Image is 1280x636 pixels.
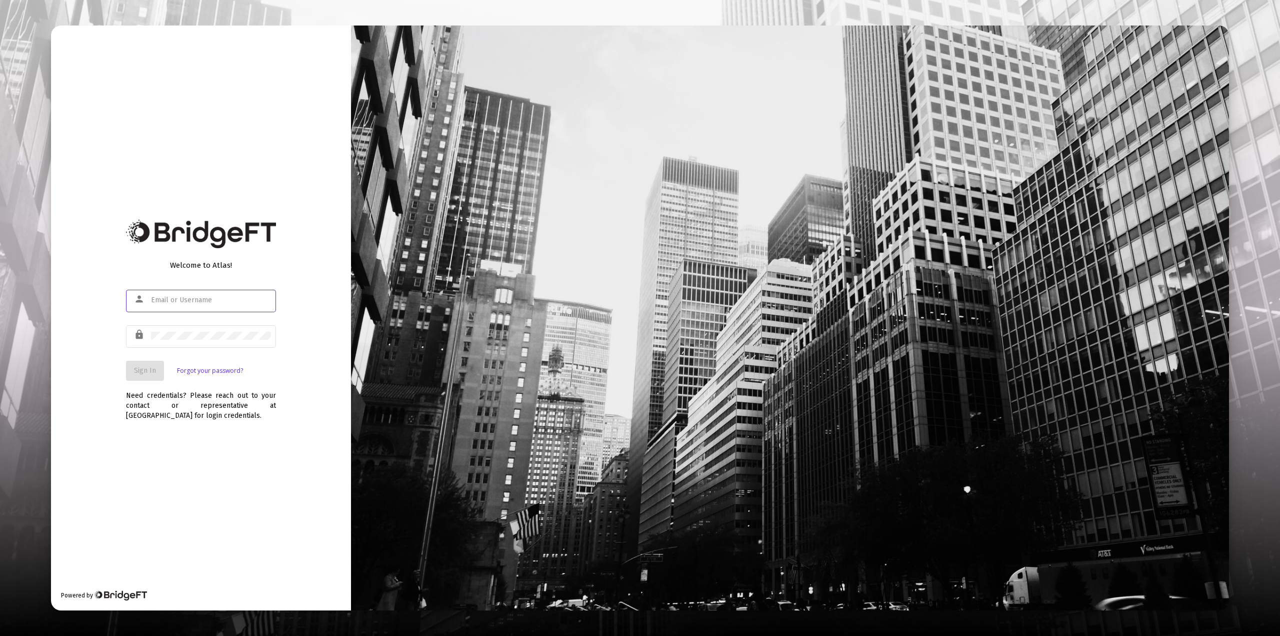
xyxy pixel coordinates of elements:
div: Need credentials? Please reach out to your contact or representative at [GEOGRAPHIC_DATA] for log... [126,381,276,421]
span: Sign In [134,366,156,375]
input: Email or Username [151,296,271,304]
a: Forgot your password? [177,366,243,376]
button: Sign In [126,361,164,381]
img: Bridge Financial Technology Logo [126,220,276,248]
img: Bridge Financial Technology Logo [94,590,146,600]
mat-icon: person [134,293,146,305]
mat-icon: lock [134,329,146,341]
div: Powered by [61,590,146,600]
div: Welcome to Atlas! [126,260,276,270]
